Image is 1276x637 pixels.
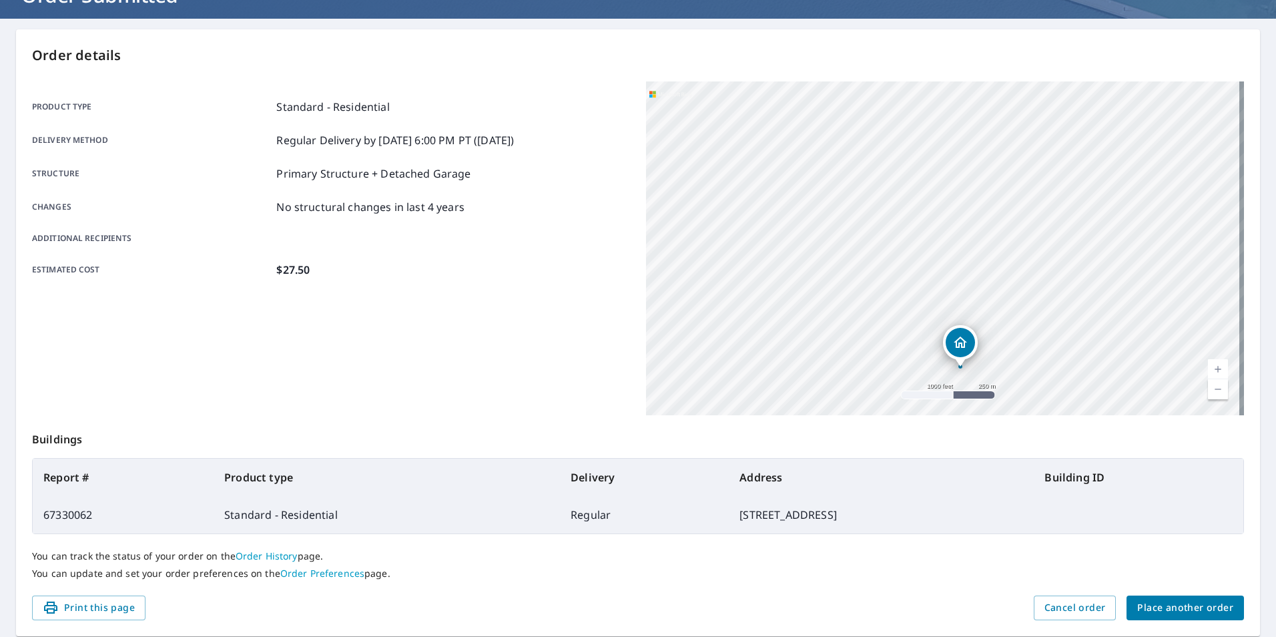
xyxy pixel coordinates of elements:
[32,132,271,148] p: Delivery method
[33,496,214,534] td: 67330062
[32,415,1244,458] p: Buildings
[32,166,271,182] p: Structure
[729,459,1034,496] th: Address
[236,550,298,562] a: Order History
[32,199,271,215] p: Changes
[1137,600,1233,616] span: Place another order
[1127,596,1244,620] button: Place another order
[276,166,470,182] p: Primary Structure + Detached Garage
[32,232,271,244] p: Additional recipients
[32,550,1244,562] p: You can track the status of your order on the page.
[280,567,364,580] a: Order Preferences
[1208,359,1228,379] a: Current Level 15, Zoom In
[276,99,389,115] p: Standard - Residential
[560,459,729,496] th: Delivery
[1034,459,1243,496] th: Building ID
[560,496,729,534] td: Regular
[214,496,560,534] td: Standard - Residential
[943,325,978,367] div: Dropped pin, building 1, Residential property, 3853 Humboldt Dr Huntington Beach, CA 92649
[276,262,310,278] p: $27.50
[43,600,135,616] span: Print this page
[1044,600,1106,616] span: Cancel order
[32,99,271,115] p: Product type
[729,496,1034,534] td: [STREET_ADDRESS]
[32,596,145,620] button: Print this page
[32,45,1244,65] p: Order details
[32,568,1244,580] p: You can update and set your order preferences on the page.
[32,262,271,278] p: Estimated cost
[1034,596,1116,620] button: Cancel order
[1208,379,1228,399] a: Current Level 15, Zoom Out
[33,459,214,496] th: Report #
[276,132,514,148] p: Regular Delivery by [DATE] 6:00 PM PT ([DATE])
[214,459,560,496] th: Product type
[276,199,464,215] p: No structural changes in last 4 years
